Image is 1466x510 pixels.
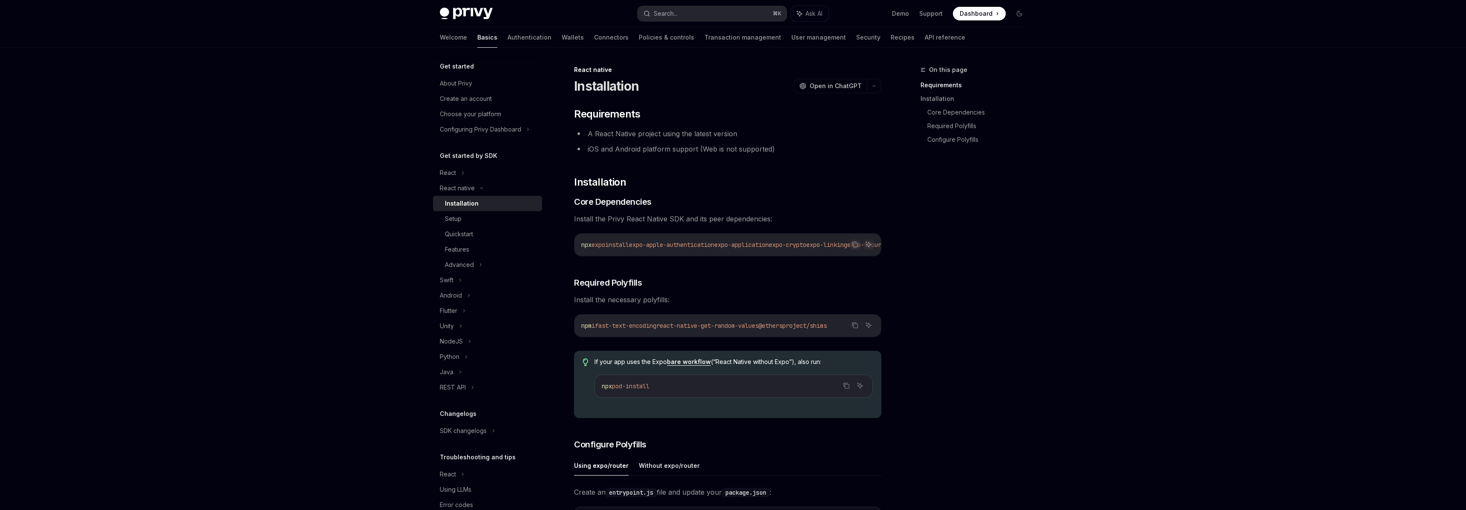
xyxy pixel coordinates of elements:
[433,226,542,242] a: Quickstart
[574,294,881,306] span: Install the necessary polyfills:
[433,482,542,497] a: Using LLMs
[440,500,473,510] div: Error codes
[704,27,781,48] a: Transaction management
[574,107,640,121] span: Requirements
[921,92,1033,106] a: Installation
[722,488,770,497] code: package.json
[440,306,457,316] div: Flutter
[612,382,649,390] span: pod-install
[440,290,462,301] div: Android
[445,198,479,209] div: Installation
[440,27,467,48] a: Welcome
[440,124,521,135] div: Configuring Privy Dashboard
[927,119,1033,133] a: Required Polyfills
[892,9,909,18] a: Demo
[805,9,822,18] span: Ask AI
[849,239,860,250] button: Copy the contents from the code block
[574,143,881,155] li: iOS and Android platform support (Web is not supported)
[581,241,592,249] span: npx
[606,488,657,497] code: entrypoint.js
[574,213,881,225] span: Install the Privy React Native SDK and its peer dependencies:
[629,241,714,249] span: expo-apple-authentication
[638,6,787,21] button: Search...⌘K
[440,484,471,495] div: Using LLMs
[574,277,642,289] span: Required Polyfills
[854,380,866,391] button: Ask AI
[581,322,592,329] span: npm
[592,322,595,329] span: i
[440,109,501,119] div: Choose your platform
[440,61,474,72] h5: Get started
[440,275,453,285] div: Swift
[841,380,852,391] button: Copy the contents from the code block
[574,175,626,189] span: Installation
[594,27,629,48] a: Connectors
[574,66,881,74] div: React native
[574,128,881,140] li: A React Native project using the latest version
[856,27,880,48] a: Security
[574,78,639,94] h1: Installation
[791,27,846,48] a: User management
[574,486,881,498] span: Create an file and update your :
[891,27,915,48] a: Recipes
[794,79,867,93] button: Open in ChatGPT
[574,196,652,208] span: Core Dependencies
[953,7,1006,20] a: Dashboard
[508,27,551,48] a: Authentication
[919,9,943,18] a: Support
[773,10,782,17] span: ⌘ K
[440,352,459,362] div: Python
[806,241,847,249] span: expo-linking
[562,27,584,48] a: Wallets
[594,358,873,366] span: If your app uses the Expo (“React Native without Expo”), also run:
[440,426,487,436] div: SDK changelogs
[863,239,874,250] button: Ask AI
[1013,7,1026,20] button: Toggle dark mode
[714,241,769,249] span: expo-application
[433,106,542,122] a: Choose your platform
[445,229,473,239] div: Quickstart
[605,241,629,249] span: install
[639,27,694,48] a: Policies & controls
[440,94,492,104] div: Create an account
[656,322,759,329] span: react-native-get-random-values
[927,133,1033,146] a: Configure Polyfills
[592,241,605,249] span: expo
[654,9,678,19] div: Search...
[574,456,629,476] button: Using expo/router
[583,358,589,366] svg: Tip
[847,241,905,249] span: expo-secure-store
[440,452,516,462] h5: Troubleshooting and tips
[960,9,993,18] span: Dashboard
[440,8,493,20] img: dark logo
[849,320,860,331] button: Copy the contents from the code block
[791,6,828,21] button: Ask AI
[927,106,1033,119] a: Core Dependencies
[440,336,463,347] div: NodeJS
[440,78,472,89] div: About Privy
[440,183,475,193] div: React native
[440,321,454,331] div: Unity
[929,65,967,75] span: On this page
[810,82,862,90] span: Open in ChatGPT
[445,244,469,255] div: Features
[574,438,646,450] span: Configure Polyfills
[433,242,542,257] a: Features
[440,382,466,393] div: REST API
[440,367,453,377] div: Java
[445,260,474,270] div: Advanced
[769,241,806,249] span: expo-crypto
[440,168,456,178] div: React
[477,27,497,48] a: Basics
[602,382,612,390] span: npx
[925,27,965,48] a: API reference
[433,91,542,106] a: Create an account
[921,78,1033,92] a: Requirements
[433,76,542,91] a: About Privy
[433,211,542,226] a: Setup
[639,456,700,476] button: Without expo/router
[440,469,456,479] div: React
[433,196,542,211] a: Installation
[445,214,462,224] div: Setup
[440,151,497,161] h5: Get started by SDK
